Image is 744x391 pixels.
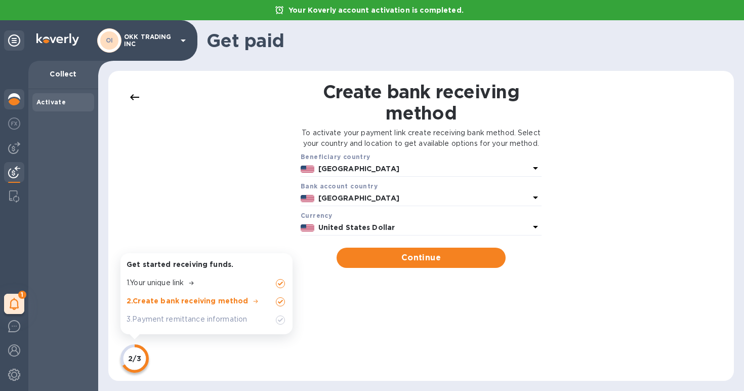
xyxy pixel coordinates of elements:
b: [GEOGRAPHIC_DATA] [318,165,399,173]
b: OI [106,36,113,44]
span: Continue [345,252,497,264]
p: Collect [36,69,90,79]
p: To activate your payment link create receiving bank method. Select your country and location to g... [301,128,542,149]
span: 1 [18,291,26,299]
img: Unchecked [274,278,286,290]
b: [GEOGRAPHIC_DATA] [318,194,399,202]
p: OKK TRADING INC [124,33,175,48]
p: 1 . Your unique link [127,278,184,288]
h1: Get paid [206,30,728,51]
img: USD [301,224,314,231]
b: Activate [36,98,66,106]
b: Bank account cоuntry [301,182,378,190]
img: US [301,166,314,173]
h1: Create bank receiving method [301,81,542,124]
img: Foreign exchange [8,118,20,130]
img: Unchecked [274,314,286,326]
p: 3 . Payment remittance information [127,314,247,325]
img: US [301,195,314,202]
img: Unchecked [274,296,286,308]
p: Your Koverly account activation is completed. [283,5,469,15]
p: 2/3 [128,354,141,364]
b: Currency [301,212,332,219]
b: United States Dollar [318,223,395,231]
img: Logo [36,33,79,46]
p: Get started receiving funds. [127,259,286,269]
p: 2 . Create bank receiving method [127,296,249,306]
b: Beneficiary country [301,153,370,161]
div: Unpin categories [4,30,24,51]
button: Continue [337,248,505,268]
